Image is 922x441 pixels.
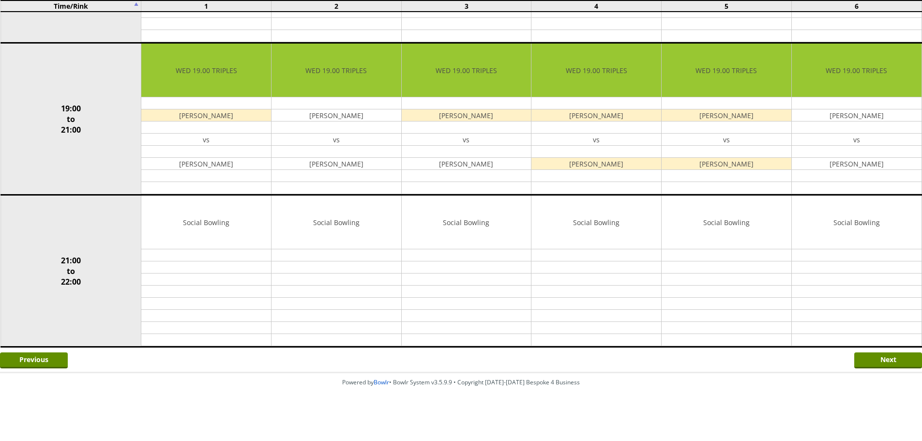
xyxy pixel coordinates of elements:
td: [PERSON_NAME] [662,158,791,170]
td: 6 [791,0,922,12]
td: Social Bowling [531,196,661,249]
td: Social Bowling [792,196,922,249]
td: [PERSON_NAME] [272,158,401,170]
span: Powered by • Bowlr System v3.5.9.9 • Copyright [DATE]-[DATE] Bespoke 4 Business [342,378,580,386]
td: [PERSON_NAME] [662,109,791,122]
a: Bowlr [374,378,389,386]
td: Time/Rink [0,0,141,12]
td: 5 [662,0,792,12]
td: 3 [401,0,531,12]
td: vs [402,134,531,146]
td: 1 [141,0,272,12]
td: WED 19.00 TRIPLES [531,44,661,97]
td: 21:00 to 22:00 [0,195,141,347]
td: [PERSON_NAME] [792,109,922,122]
td: [PERSON_NAME] [531,109,661,122]
td: vs [531,134,661,146]
td: WED 19.00 TRIPLES [792,44,922,97]
td: WED 19.00 TRIPLES [141,44,271,97]
td: vs [662,134,791,146]
td: vs [141,134,271,146]
td: [PERSON_NAME] [402,158,531,170]
td: [PERSON_NAME] [531,158,661,170]
td: Social Bowling [402,196,531,249]
td: vs [272,134,401,146]
td: [PERSON_NAME] [272,109,401,122]
td: vs [792,134,922,146]
td: [PERSON_NAME] [792,158,922,170]
td: Social Bowling [141,196,271,249]
td: WED 19.00 TRIPLES [272,44,401,97]
td: WED 19.00 TRIPLES [402,44,531,97]
td: [PERSON_NAME] [141,109,271,122]
td: 19:00 to 21:00 [0,43,141,195]
td: [PERSON_NAME] [141,158,271,170]
td: WED 19.00 TRIPLES [662,44,791,97]
td: Social Bowling [272,196,401,249]
input: Next [854,352,922,368]
td: [PERSON_NAME] [402,109,531,122]
td: Social Bowling [662,196,791,249]
td: 4 [531,0,662,12]
td: 2 [271,0,401,12]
